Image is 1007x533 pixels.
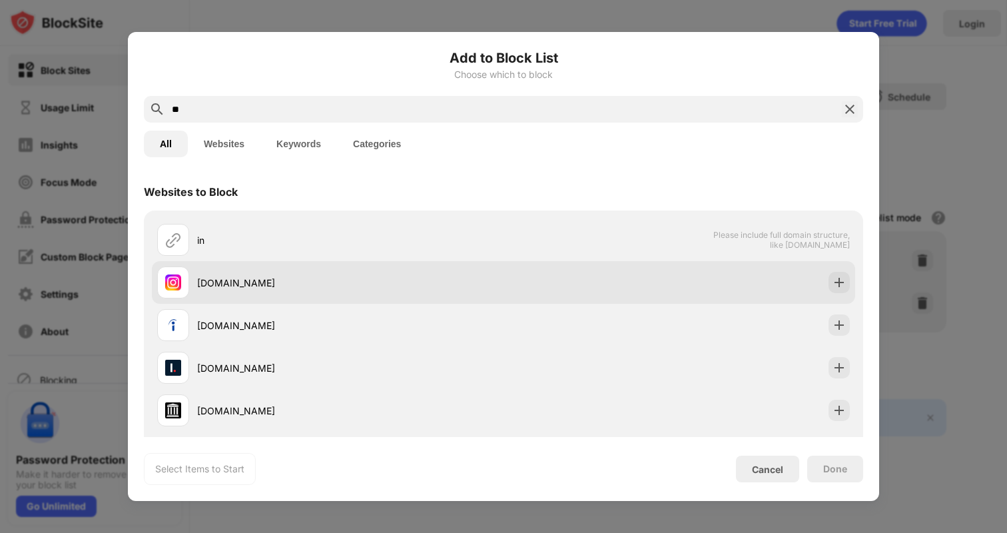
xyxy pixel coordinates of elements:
div: Choose which to block [144,69,863,80]
img: search-close [842,101,858,117]
img: favicons [165,360,181,376]
button: Keywords [260,131,337,157]
span: Please include full domain structure, like [DOMAIN_NAME] [713,230,850,250]
img: favicons [165,274,181,290]
div: Cancel [752,464,783,475]
button: All [144,131,188,157]
img: favicons [165,317,181,333]
h6: Add to Block List [144,48,863,68]
div: [DOMAIN_NAME] [197,361,504,375]
button: Websites [188,131,260,157]
div: [DOMAIN_NAME] [197,404,504,418]
div: Websites to Block [144,185,238,199]
div: [DOMAIN_NAME] [197,318,504,332]
button: Categories [337,131,417,157]
div: [DOMAIN_NAME] [197,276,504,290]
img: url.svg [165,232,181,248]
div: Select Items to Start [155,462,244,476]
div: Done [823,464,847,474]
img: search.svg [149,101,165,117]
div: in [197,233,504,247]
img: favicons [165,402,181,418]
